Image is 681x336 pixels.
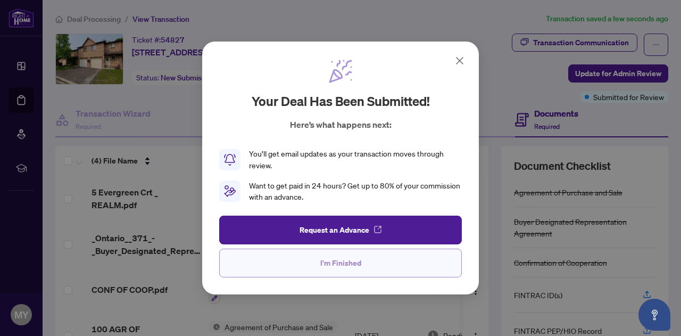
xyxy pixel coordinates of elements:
span: I'm Finished [320,255,361,272]
h2: Your deal has been submitted! [252,93,430,110]
div: Want to get paid in 24 hours? Get up to 80% of your commission with an advance. [249,180,462,203]
button: I'm Finished [219,249,462,277]
div: You’ll get email updates as your transaction moves through review. [249,148,462,171]
span: Request an Advance [300,222,369,239]
p: Here’s what happens next: [290,118,392,131]
button: Request an Advance [219,216,462,244]
button: Open asap [638,299,670,331]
